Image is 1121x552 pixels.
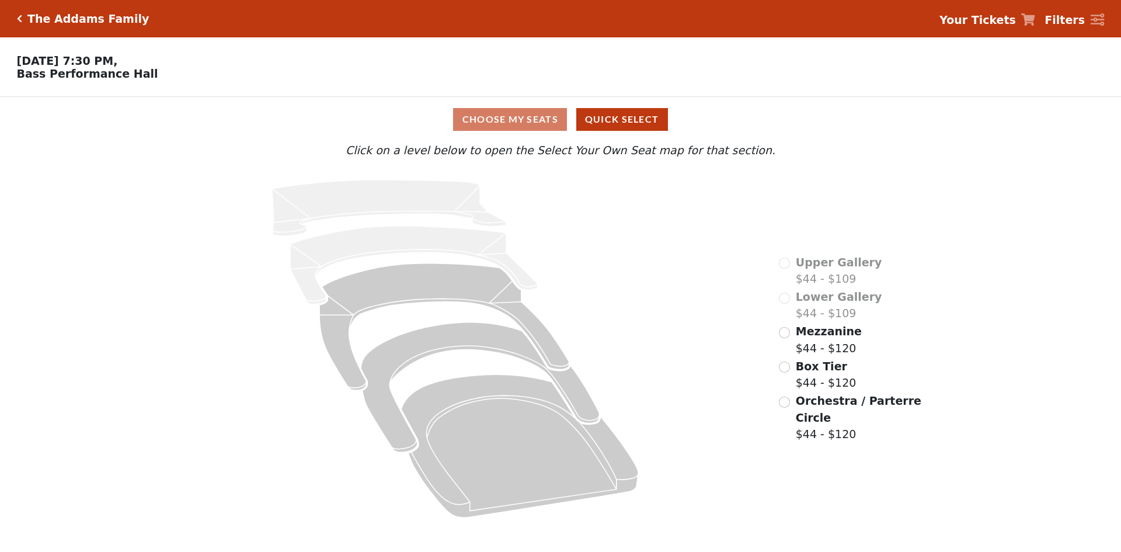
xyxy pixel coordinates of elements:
[796,323,862,356] label: $44 - $120
[796,254,882,287] label: $44 - $109
[17,15,22,23] a: Click here to go back to filters
[1045,12,1104,29] a: Filters
[939,12,1035,29] a: Your Tickets
[796,393,923,443] label: $44 - $120
[402,374,639,518] path: Orchestra / Parterre Circle - Seats Available: 96
[290,226,538,304] path: Lower Gallery - Seats Available: 0
[1045,13,1085,26] strong: Filters
[796,358,857,391] label: $44 - $120
[148,142,973,159] p: Click on a level below to open the Select Your Own Seat map for that section.
[939,13,1016,26] strong: Your Tickets
[27,12,149,26] h5: The Addams Family
[796,256,882,269] span: Upper Gallery
[796,360,847,373] span: Box Tier
[576,108,668,131] button: Quick Select
[796,394,921,424] span: Orchestra / Parterre Circle
[796,290,882,303] span: Lower Gallery
[796,289,882,322] label: $44 - $109
[272,180,506,236] path: Upper Gallery - Seats Available: 0
[796,325,862,338] span: Mezzanine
